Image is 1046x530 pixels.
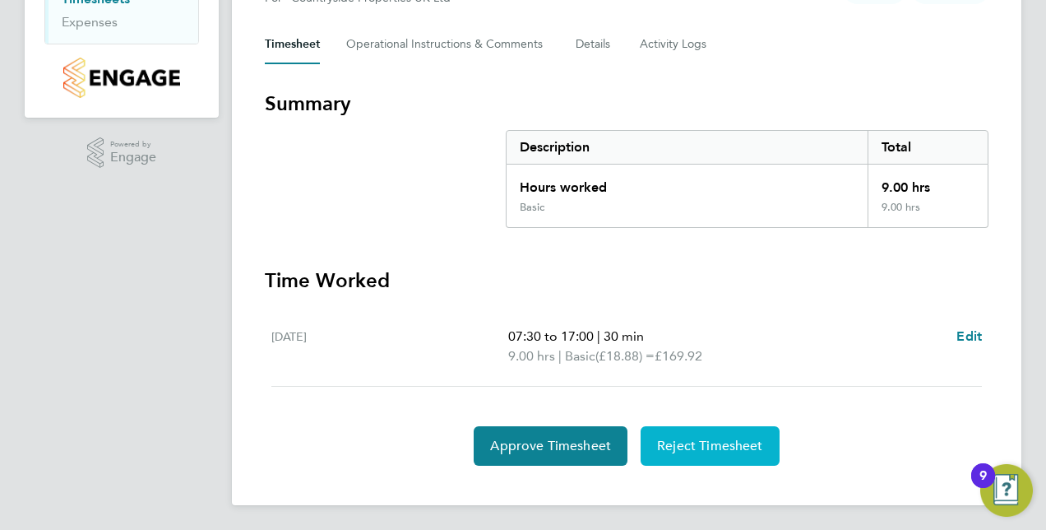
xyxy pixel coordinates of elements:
[868,165,988,201] div: 9.00 hrs
[265,91,988,117] h3: Summary
[979,476,987,497] div: 9
[110,151,156,165] span: Engage
[868,131,988,164] div: Total
[507,131,868,164] div: Description
[63,58,179,98] img: countryside-properties-logo-retina.png
[868,201,988,227] div: 9.00 hrs
[956,327,982,346] a: Edit
[520,201,544,214] div: Basic
[956,328,982,344] span: Edit
[87,137,157,169] a: Powered byEngage
[565,346,595,366] span: Basic
[980,464,1033,517] button: Open Resource Center, 9 new notifications
[506,130,988,228] div: Summary
[507,165,868,201] div: Hours worked
[641,426,780,466] button: Reject Timesheet
[44,58,199,98] a: Go to home page
[62,14,118,30] a: Expenses
[604,328,644,344] span: 30 min
[640,25,709,64] button: Activity Logs
[346,25,549,64] button: Operational Instructions & Comments
[271,327,508,366] div: [DATE]
[490,438,611,454] span: Approve Timesheet
[657,438,763,454] span: Reject Timesheet
[474,426,627,466] button: Approve Timesheet
[558,348,562,364] span: |
[508,328,594,344] span: 07:30 to 17:00
[110,137,156,151] span: Powered by
[508,348,555,364] span: 9.00 hrs
[265,267,988,294] h3: Time Worked
[595,348,655,364] span: (£18.88) =
[576,25,613,64] button: Details
[265,91,988,466] section: Timesheet
[597,328,600,344] span: |
[655,348,702,364] span: £169.92
[265,25,320,64] button: Timesheet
